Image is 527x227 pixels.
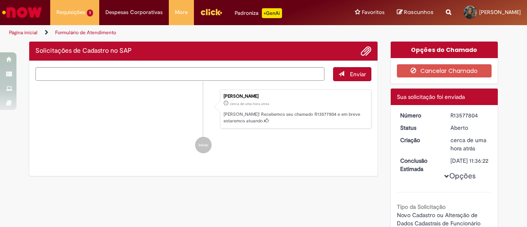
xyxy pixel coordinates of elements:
[1,4,43,21] img: ServiceNow
[362,8,385,16] span: Favoritos
[262,8,282,18] p: +GenAi
[361,46,371,56] button: Adicionar anexos
[397,9,434,16] a: Rascunhos
[105,8,163,16] span: Despesas Corporativas
[394,157,445,173] dt: Conclusão Estimada
[397,203,445,211] b: Tipo da Solicitação
[56,8,85,16] span: Requisições
[6,25,345,40] ul: Trilhas de página
[9,29,37,36] a: Página inicial
[235,8,282,18] div: Padroniza
[55,29,116,36] a: Formulário de Atendimento
[397,64,492,77] button: Cancelar Chamado
[450,136,486,152] span: cerca de uma hora atrás
[35,47,132,55] h2: Solicitações de Cadastro no SAP Histórico de tíquete
[404,8,434,16] span: Rascunhos
[230,101,269,106] time: 29/09/2025 15:36:18
[394,136,445,144] dt: Criação
[224,94,367,99] div: [PERSON_NAME]
[397,93,465,101] span: Sua solicitação foi enviada
[230,101,269,106] span: cerca de uma hora atrás
[394,124,445,132] dt: Status
[479,9,521,16] span: [PERSON_NAME]
[175,8,188,16] span: More
[450,136,486,152] time: 29/09/2025 15:36:18
[224,111,367,124] p: [PERSON_NAME]! Recebemos seu chamado R13577804 e em breve estaremos atuando.
[200,6,222,18] img: click_logo_yellow_360x200.png
[450,136,489,152] div: 29/09/2025 15:36:18
[35,89,371,129] li: Driele Oliveira Chicarino
[450,111,489,119] div: R13577804
[87,9,93,16] span: 1
[391,42,498,58] div: Opções do Chamado
[333,67,371,81] button: Enviar
[450,157,489,165] div: [DATE] 11:36:22
[394,111,445,119] dt: Número
[450,124,489,132] div: Aberto
[350,70,366,78] span: Enviar
[397,211,480,227] span: Novo Cadastro ou Alteração de Dados Cadastrais de Funcionário
[35,81,371,162] ul: Histórico de tíquete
